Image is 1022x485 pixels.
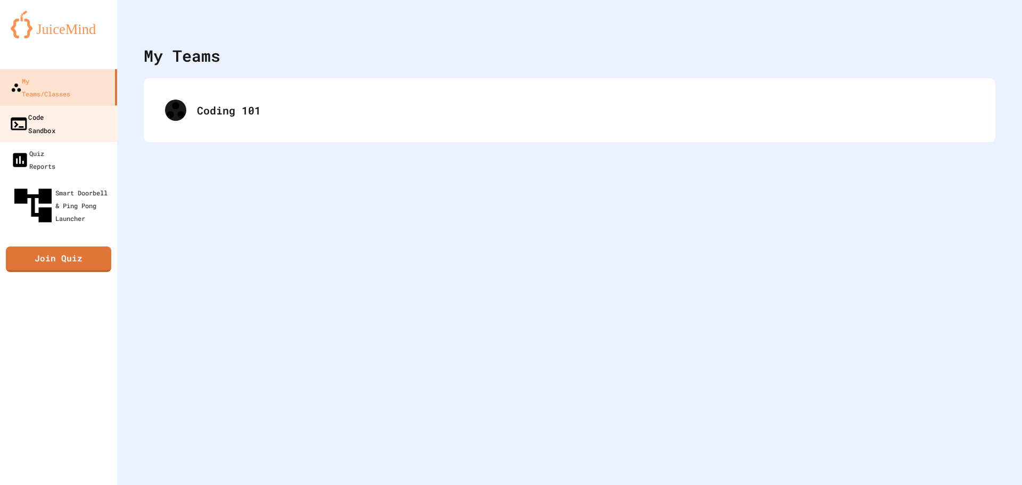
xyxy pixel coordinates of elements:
[11,11,106,38] img: logo-orange.svg
[11,75,70,100] div: My Teams/Classes
[144,44,220,68] div: My Teams
[11,183,113,228] div: Smart Doorbell & Ping Pong Launcher
[154,89,985,131] div: Coding 101
[197,102,974,118] div: Coding 101
[11,147,55,172] div: Quiz Reports
[6,246,111,272] a: Join Quiz
[9,110,55,136] div: Code Sandbox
